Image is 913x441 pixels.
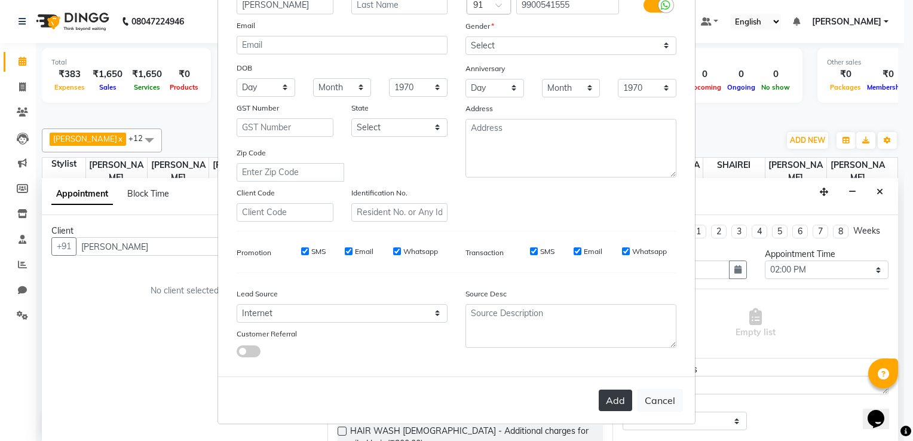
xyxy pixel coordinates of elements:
[540,246,554,257] label: SMS
[465,21,494,32] label: Gender
[237,329,297,339] label: Customer Referral
[637,389,683,412] button: Cancel
[351,203,448,222] input: Resident No. or Any Id
[237,118,333,137] input: GST Number
[237,36,448,54] input: Email
[237,188,275,198] label: Client Code
[465,63,505,74] label: Anniversary
[237,20,255,31] label: Email
[403,246,438,257] label: Whatsapp
[355,246,373,257] label: Email
[465,247,504,258] label: Transaction
[351,103,369,114] label: State
[465,103,493,114] label: Address
[584,246,602,257] label: Email
[237,148,266,158] label: Zip Code
[632,246,667,257] label: Whatsapp
[237,247,271,258] label: Promotion
[237,63,252,73] label: DOB
[311,246,326,257] label: SMS
[237,203,333,222] input: Client Code
[351,188,408,198] label: Identification No.
[237,163,344,182] input: Enter Zip Code
[237,289,278,299] label: Lead Source
[237,103,279,114] label: GST Number
[599,390,632,411] button: Add
[465,289,507,299] label: Source Desc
